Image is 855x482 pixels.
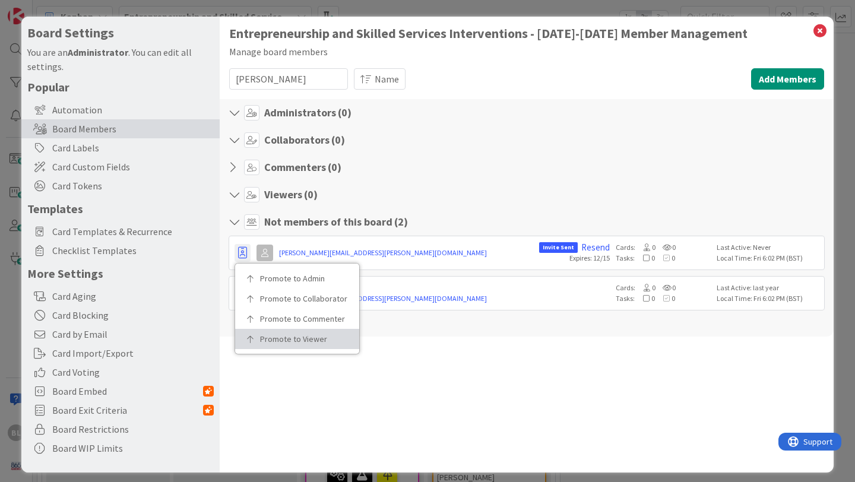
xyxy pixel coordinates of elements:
[25,2,54,16] span: Support
[569,253,610,264] div: Expires: 12/15
[375,72,399,86] span: Name
[655,283,676,292] span: 0
[260,274,343,283] p: Promote to Admin
[52,403,203,417] span: Board Exit Criteria
[304,188,318,201] span: ( 0 )
[616,242,711,253] div: Cards:
[616,253,711,264] div: Tasks:
[52,422,214,436] span: Board Restrictions
[229,45,824,59] div: Manage board members
[655,253,675,262] span: 0
[27,45,214,74] div: You are an . You can edit all settings.
[52,327,214,341] span: Card by Email
[328,160,341,174] span: ( 0 )
[52,365,214,379] span: Card Voting
[331,133,345,147] span: ( 0 )
[264,134,345,147] h4: Collaborators
[635,283,655,292] span: 0
[52,179,214,193] span: Card Tokens
[279,248,533,258] a: [PERSON_NAME][EMAIL_ADDRESS][PERSON_NAME][DOMAIN_NAME]
[655,294,675,303] span: 0
[635,253,655,262] span: 0
[264,215,408,229] h4: Not members of this board
[21,287,220,306] div: Card Aging
[354,68,406,90] button: Name
[27,26,214,40] h4: Board Settings
[655,243,676,252] span: 0
[229,68,348,90] input: Search...
[52,160,214,174] span: Card Custom Fields
[338,106,351,119] span: ( 0 )
[21,306,220,325] div: Card Blocking
[616,283,711,293] div: Cards:
[27,201,214,216] h5: Templates
[751,68,824,90] button: Add Members
[21,100,220,119] div: Automation
[229,26,824,41] h1: Entrepreneurship and Skilled Services Interventions - [DATE]-[DATE] Member Management
[235,288,359,309] a: Promote to Collaborator
[635,294,655,303] span: 0
[21,344,220,363] div: Card Import/Export
[27,266,214,281] h5: More Settings
[717,293,821,304] div: Local Time: Fri 6:02 PM (BST)
[635,243,655,252] span: 0
[264,106,351,119] h4: Administrators
[279,283,610,293] div: [PERSON_NAME]
[264,161,341,174] h4: Commenters
[21,439,220,458] div: Board WIP Limits
[27,80,214,94] h5: Popular
[68,46,128,58] b: Administrator
[539,242,578,253] span: Invite Sent
[260,335,343,343] p: Promote to Viewer
[21,119,220,138] div: Board Members
[52,224,214,239] span: Card Templates & Recurrence
[279,293,610,304] a: [PERSON_NAME][EMAIL_ADDRESS][PERSON_NAME][DOMAIN_NAME]
[581,242,610,253] a: Resend
[260,315,343,323] p: Promote to Commenter
[717,253,821,264] div: Local Time: Fri 6:02 PM (BST)
[235,329,359,349] a: Promote to Viewer
[21,138,220,157] div: Card Labels
[52,384,203,398] span: Board Embed
[235,309,359,329] a: Promote to Commenter
[394,215,408,229] span: ( 2 )
[52,243,214,258] span: Checklist Templates
[260,294,343,303] p: Promote to Collaborator
[264,188,318,201] h4: Viewers
[235,268,359,288] a: Promote to Admin
[717,242,821,253] div: Last Active: Never
[616,293,711,304] div: Tasks:
[717,283,821,293] div: Last Active: last year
